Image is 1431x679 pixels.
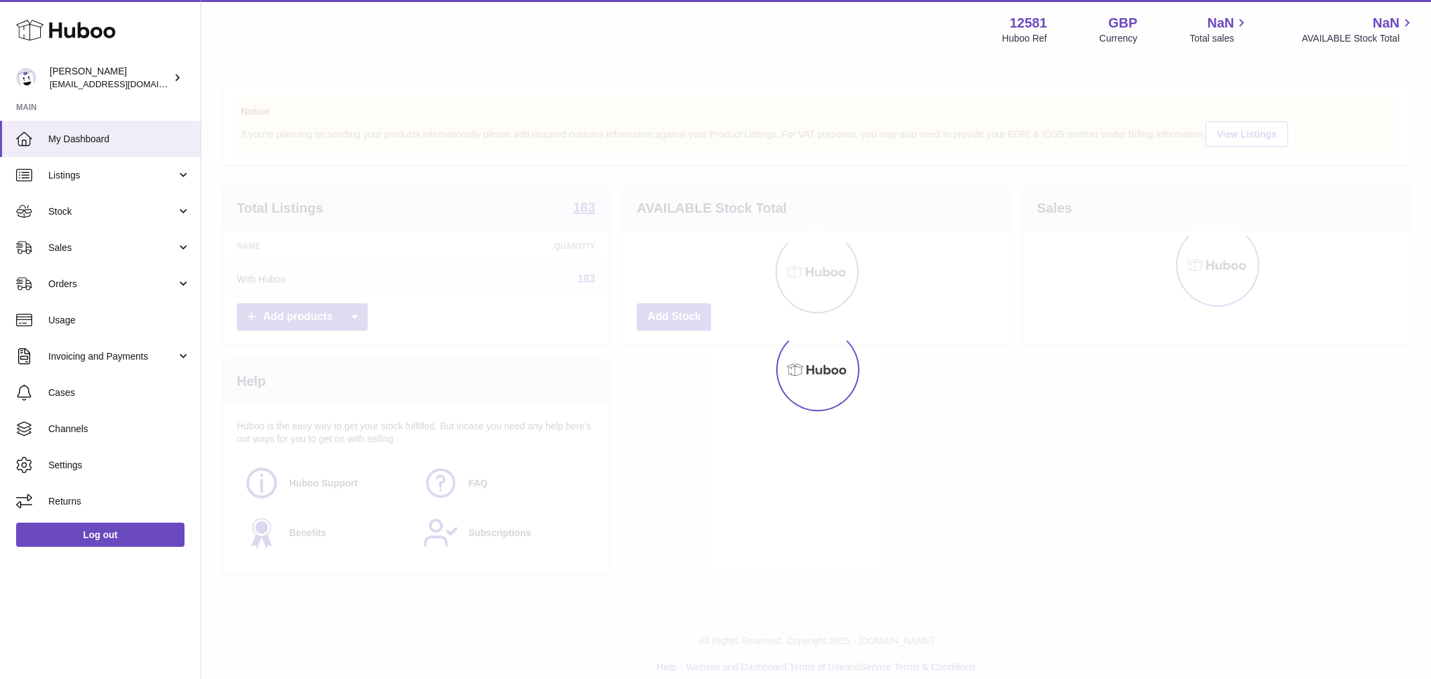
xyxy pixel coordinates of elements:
[48,169,176,182] span: Listings
[48,205,176,218] span: Stock
[1108,14,1137,32] strong: GBP
[1189,32,1249,45] span: Total sales
[1302,32,1415,45] span: AVAILABLE Stock Total
[48,133,191,146] span: My Dashboard
[50,65,170,91] div: [PERSON_NAME]
[48,350,176,363] span: Invoicing and Payments
[16,68,36,88] img: internalAdmin-12581@internal.huboo.com
[48,423,191,435] span: Channels
[1373,14,1399,32] span: NaN
[1002,32,1047,45] div: Huboo Ref
[1207,14,1234,32] span: NaN
[48,495,191,508] span: Returns
[50,79,197,89] span: [EMAIL_ADDRESS][DOMAIN_NAME]
[1302,14,1415,45] a: NaN AVAILABLE Stock Total
[48,242,176,254] span: Sales
[16,523,184,547] a: Log out
[48,314,191,327] span: Usage
[48,386,191,399] span: Cases
[1100,32,1138,45] div: Currency
[48,459,191,472] span: Settings
[1010,14,1047,32] strong: 12581
[1189,14,1249,45] a: NaN Total sales
[48,278,176,291] span: Orders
